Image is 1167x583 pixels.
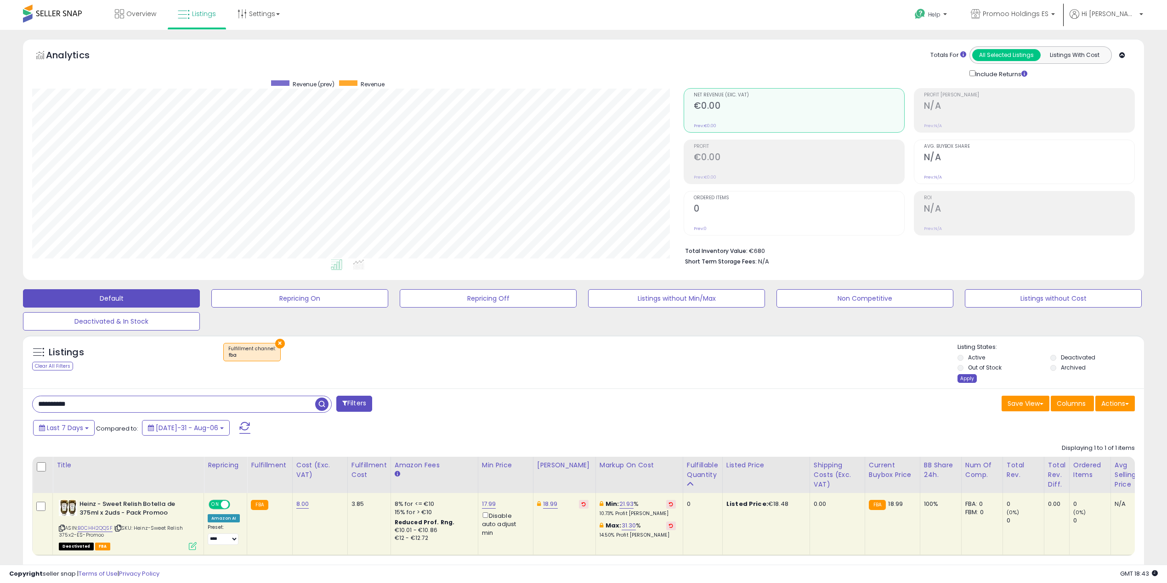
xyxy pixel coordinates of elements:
a: Privacy Policy [119,569,159,578]
a: Help [907,1,956,30]
div: N/A [1115,500,1145,508]
th: The percentage added to the cost of goods (COGS) that forms the calculator for Min & Max prices. [595,457,683,493]
div: Total Rev. Diff. [1048,460,1065,489]
span: Ordered Items [694,196,904,201]
label: Deactivated [1061,353,1095,361]
span: Profit [PERSON_NAME] [924,93,1134,98]
label: Active [968,353,985,361]
small: Prev: €0.00 [694,123,716,129]
div: €10.01 - €10.86 [395,527,471,534]
button: Deactivated & In Stock [23,312,200,331]
button: Default [23,289,200,308]
div: % [600,500,676,517]
div: Avg Selling Price [1115,460,1148,489]
label: Archived [1061,364,1086,371]
h2: N/A [924,203,1134,216]
div: [PERSON_NAME] [537,460,592,470]
span: Fulfillment channel : [228,345,276,359]
strong: Copyright [9,569,43,578]
div: Apply [957,374,977,383]
b: Min: [606,499,619,508]
div: 15% for > €10 [395,508,471,516]
small: (0%) [1073,509,1086,516]
div: Fulfillable Quantity [687,460,719,480]
div: ASIN: [59,500,197,549]
div: 0 [1007,500,1044,508]
small: Prev: €0.00 [694,174,716,180]
small: Prev: N/A [924,174,942,180]
div: 100% [924,500,954,508]
div: Current Buybox Price [869,460,916,480]
h2: N/A [924,101,1134,113]
div: Num of Comp. [965,460,999,480]
h5: Listings [49,346,84,359]
a: 17.99 [482,499,496,509]
div: 3.85 [351,500,384,508]
span: ROI [924,196,1134,201]
div: 8% for <= €10 [395,500,471,508]
h5: Analytics [46,49,108,64]
div: 0.00 [814,500,858,508]
a: 18.99 [543,499,558,509]
label: Out of Stock [968,364,1002,371]
div: BB Share 24h. [924,460,957,480]
i: Get Help [914,8,926,20]
div: 0 [1007,516,1044,525]
h2: €0.00 [694,152,904,164]
p: 14.50% Profit [PERSON_NAME] [600,532,676,538]
span: Net Revenue (Exc. VAT) [694,93,904,98]
span: Profit [694,144,904,149]
b: Max: [606,521,622,530]
a: Terms of Use [79,569,118,578]
div: Repricing [208,460,243,470]
small: Prev: N/A [924,226,942,231]
a: B0CHH2QQSF [78,524,113,532]
div: Amazon Fees [395,460,474,470]
div: Title [57,460,200,470]
div: Include Returns [963,68,1038,79]
button: Filters [336,396,372,412]
button: Repricing On [211,289,388,308]
span: 2025-08-14 18:43 GMT [1120,569,1158,578]
div: Ordered Items [1073,460,1107,480]
button: [DATE]-31 - Aug-06 [142,420,230,436]
b: Total Inventory Value: [685,247,748,255]
div: Disable auto adjust min [482,510,526,537]
button: Actions [1095,396,1135,411]
button: Listings With Cost [1040,49,1109,61]
span: | SKU: Heinz-Sweet Relish 375x2-ES-Promoo [59,524,183,538]
div: Preset: [208,524,240,545]
a: 8.00 [296,499,309,509]
span: Compared to: [96,424,138,433]
div: Fulfillment Cost [351,460,387,480]
button: × [275,339,285,348]
b: Short Term Storage Fees: [685,258,757,265]
b: Reduced Prof. Rng. [395,518,455,526]
div: Cost (Exc. VAT) [296,460,344,480]
p: 10.73% Profit [PERSON_NAME] [600,510,676,517]
p: Listing States: [957,343,1144,352]
div: Shipping Costs (Exc. VAT) [814,460,861,489]
img: 61IUWhWqMwL._SL40_.jpg [59,500,77,516]
div: 0 [687,500,715,508]
span: Revenue [361,80,385,88]
div: Total Rev. [1007,460,1040,480]
a: Hi [PERSON_NAME] [1070,9,1143,30]
div: Fulfillment [251,460,288,470]
li: €680 [685,245,1128,256]
span: Help [928,11,940,18]
div: 0 [1073,500,1110,508]
h2: €0.00 [694,101,904,113]
span: All listings that are unavailable for purchase on Amazon for any reason other than out-of-stock [59,543,94,550]
div: Markup on Cost [600,460,679,470]
span: Last 7 Days [47,423,83,432]
div: Listed Price [726,460,806,470]
span: Promoo Holdings ES [983,9,1048,18]
span: ON [210,501,221,509]
b: Heinz - Sweet Relish Botella de 375ml x 2uds - Pack Promoo [79,500,191,519]
a: 31.30 [622,521,636,530]
small: Prev: N/A [924,123,942,129]
small: FBA [869,500,886,510]
div: FBA: 0 [965,500,996,508]
button: Repricing Off [400,289,577,308]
